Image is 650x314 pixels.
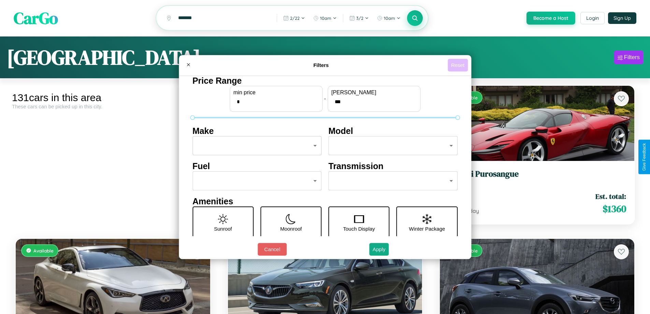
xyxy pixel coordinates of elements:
[374,13,404,24] button: 10am
[310,13,340,24] button: 10am
[12,92,214,104] div: 131 cars in this area
[14,7,58,29] span: CarGo
[329,161,458,171] h4: Transmission
[280,224,302,233] p: Moonroof
[194,62,448,68] h4: Filters
[356,15,363,21] span: 3 / 2
[258,243,287,256] button: Cancel
[624,54,640,61] div: Filters
[595,191,626,201] span: Est. total:
[192,161,322,171] h4: Fuel
[214,224,232,233] p: Sunroof
[343,224,375,233] p: Touch Display
[7,43,201,71] h1: [GEOGRAPHIC_DATA]
[409,224,445,233] p: Winter Package
[12,104,214,109] div: These cars can be picked up in this city.
[448,169,626,179] h3: Ferrari Purosangue
[580,12,605,24] button: Login
[614,51,643,64] button: Filters
[192,126,322,136] h4: Make
[603,202,626,216] span: $ 1360
[346,13,372,24] button: 3/2
[33,248,54,254] span: Available
[331,90,417,96] label: [PERSON_NAME]
[384,15,395,21] span: 10am
[192,196,458,206] h4: Amenities
[280,13,308,24] button: 2/22
[329,126,458,136] h4: Model
[642,143,647,171] div: Give Feedback
[324,94,326,103] p: -
[608,12,636,24] button: Sign Up
[526,12,575,25] button: Become a Host
[290,15,300,21] span: 2 / 22
[448,59,468,71] button: Reset
[369,243,389,256] button: Apply
[465,207,479,214] span: / day
[448,169,626,186] a: Ferrari Purosangue2019
[320,15,331,21] span: 10am
[233,90,319,96] label: min price
[192,76,458,86] h4: Price Range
